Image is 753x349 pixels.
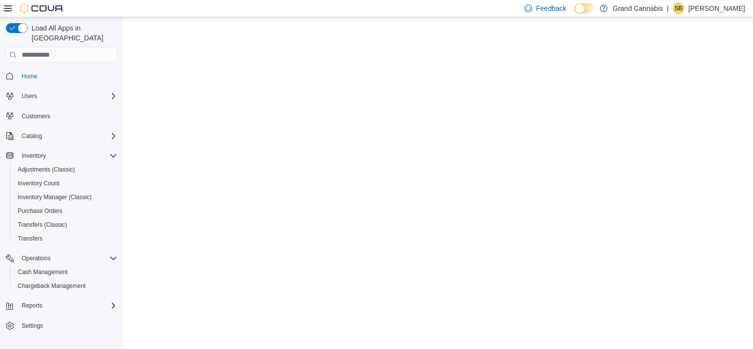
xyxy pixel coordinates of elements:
span: Load All Apps in [GEOGRAPHIC_DATA] [28,23,117,43]
a: Chargeback Management [14,280,90,292]
button: Adjustments (Classic) [10,163,121,176]
span: Purchase Orders [18,207,63,215]
span: Catalog [22,132,42,140]
span: Catalog [18,130,117,142]
span: Inventory [18,150,117,162]
span: Feedback [536,3,566,13]
span: Chargeback Management [14,280,117,292]
input: Dark Mode [574,3,595,14]
span: Reports [18,300,117,312]
span: Transfers (Classic) [18,221,67,229]
span: Transfers [18,235,42,243]
button: Catalog [18,130,46,142]
a: Purchase Orders [14,205,67,217]
a: Settings [18,320,47,332]
span: Operations [22,254,51,262]
span: Home [18,70,117,82]
button: Transfers [10,232,121,245]
button: Reports [2,299,121,313]
span: Chargeback Management [18,282,86,290]
p: Grand Cannabis [613,2,663,14]
button: Chargeback Management [10,279,121,293]
a: Inventory Manager (Classic) [14,191,96,203]
button: Inventory Manager (Classic) [10,190,121,204]
a: Inventory Count [14,177,64,189]
button: Operations [18,252,55,264]
button: Inventory [18,150,50,162]
button: Users [2,89,121,103]
span: Purchase Orders [14,205,117,217]
button: Operations [2,251,121,265]
button: Customers [2,109,121,123]
button: Inventory [2,149,121,163]
a: Adjustments (Classic) [14,164,79,175]
span: Users [22,92,37,100]
span: SB [675,2,683,14]
span: Settings [22,322,43,330]
span: Settings [18,319,117,332]
span: Cash Management [14,266,117,278]
button: Users [18,90,41,102]
span: Inventory Count [18,179,60,187]
button: Home [2,69,121,83]
a: Customers [18,110,54,122]
span: Users [18,90,117,102]
a: Home [18,70,41,82]
span: Customers [18,110,117,122]
button: Cash Management [10,265,121,279]
div: Samantha Bailey [673,2,685,14]
span: Inventory Manager (Classic) [14,191,117,203]
span: Inventory [22,152,46,160]
span: Cash Management [18,268,68,276]
button: Transfers (Classic) [10,218,121,232]
p: [PERSON_NAME] [688,2,745,14]
img: Cova [20,3,64,13]
span: Transfers (Classic) [14,219,117,231]
p: | [667,2,669,14]
button: Reports [18,300,46,312]
span: Home [22,72,37,80]
span: Inventory Count [14,177,117,189]
span: Reports [22,302,42,310]
span: Operations [18,252,117,264]
button: Catalog [2,129,121,143]
a: Transfers (Classic) [14,219,71,231]
span: Customers [22,112,50,120]
button: Inventory Count [10,176,121,190]
a: Cash Management [14,266,71,278]
span: Inventory Manager (Classic) [18,193,92,201]
button: Settings [2,318,121,333]
span: Adjustments (Classic) [18,166,75,174]
button: Purchase Orders [10,204,121,218]
span: Adjustments (Classic) [14,164,117,175]
a: Transfers [14,233,46,244]
span: Transfers [14,233,117,244]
